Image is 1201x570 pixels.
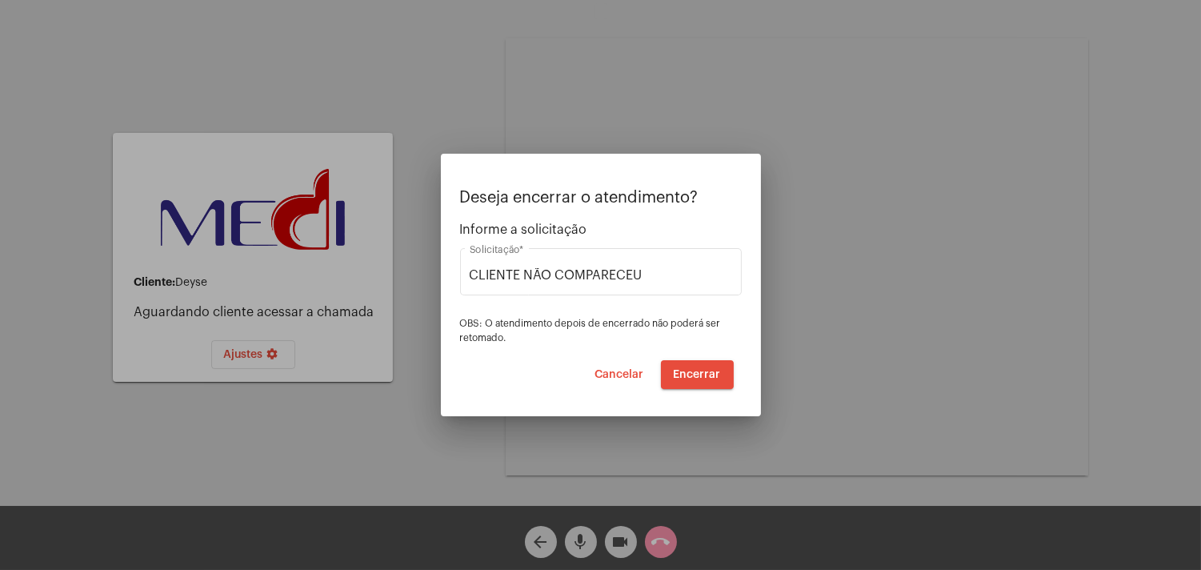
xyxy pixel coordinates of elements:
input: Buscar solicitação [470,268,732,283]
span: OBS: O atendimento depois de encerrado não poderá ser retomado. [460,319,721,343]
p: Deseja encerrar o atendimento? [460,189,742,207]
button: Cancelar [582,360,657,389]
span: Cancelar [595,369,644,380]
button: Encerrar [661,360,734,389]
span: Informe a solicitação [460,223,742,237]
span: Encerrar [674,369,721,380]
